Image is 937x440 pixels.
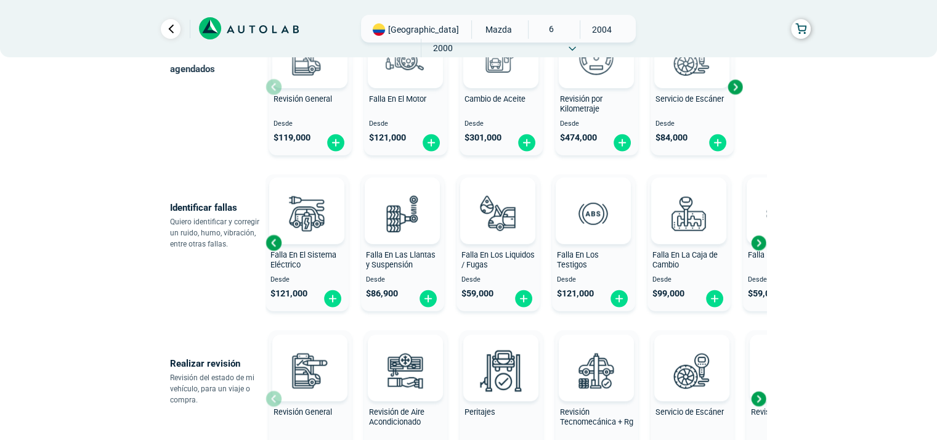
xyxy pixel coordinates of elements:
[652,276,726,284] span: Desde
[560,407,633,427] span: Revisión Tecnomecánica + Rg
[170,355,266,372] p: Realizar revisión
[378,343,432,397] img: aire_acondicionado-v3.svg
[388,23,459,36] span: [GEOGRAPHIC_DATA]
[557,250,599,270] span: Falla En Los Testigos
[421,133,441,152] img: fi_plus-circle2.svg
[651,18,734,155] button: Servicio de Escáner Desde $84,000
[464,94,525,104] span: Cambio de Aceite
[170,216,266,250] p: Quiero identificar y corregir un ruido, humo, vibración, entre otras fallas.
[743,174,826,311] button: Falla En Los Frenos Desde $59,000
[766,180,803,217] img: AD0BCuuxAAAAAElFTkSuQmCC
[280,186,334,240] img: diagnostic_bombilla-v3.svg
[477,20,521,39] span: MAZDA
[369,407,424,427] span: Revisión de Aire Acondicionado
[555,18,638,155] button: Revisión por Kilometraje Desde $474,000
[612,133,632,152] img: fi_plus-circle2.svg
[456,174,540,311] button: Falla En Los Liquidos / Fugas Desde $59,000
[748,250,816,259] span: Falla En Los Frenos
[418,289,438,308] img: fi_plus-circle2.svg
[283,343,337,397] img: revision_general-v3.svg
[364,18,447,155] button: Falla En El Motor Desde $121,000
[757,186,811,240] img: diagnostic_disco-de-freno-v3.svg
[471,186,525,240] img: diagnostic_gota-de-sangre-v3.svg
[560,132,597,143] span: $ 474,000
[461,288,493,299] span: $ 59,000
[269,18,352,155] button: Revisión General Desde $119,000
[665,30,719,84] img: escaner-v3.svg
[760,343,814,397] img: cambio_bateria-v3.svg
[369,132,406,143] span: $ 121,000
[369,120,442,128] span: Desde
[708,133,728,152] img: fi_plus-circle2.svg
[366,288,398,299] span: $ 86,900
[514,289,533,308] img: fi_plus-circle2.svg
[652,288,684,299] span: $ 99,000
[274,94,332,104] span: Revisión General
[529,20,572,38] span: 6
[566,186,620,240] img: diagnostic_diagnostic_abs-v3.svg
[575,180,612,217] img: AD0BCuuxAAAAAElFTkSuQmCC
[557,288,594,299] span: $ 121,000
[670,180,707,217] img: AD0BCuuxAAAAAElFTkSuQmCC
[464,407,495,417] span: Peritajes
[552,174,635,311] button: Falla En Los Testigos Desde $121,000
[266,174,349,311] button: Falla En El Sistema Eléctrico Desde $121,000
[665,343,719,397] img: escaner-v3.svg
[655,407,724,417] span: Servicio de Escáner
[384,180,421,217] img: AD0BCuuxAAAAAElFTkSuQmCC
[662,186,716,240] img: diagnostic_caja-de-cambios-v3.svg
[647,174,731,311] button: Falla En La Caja de Cambio Desde $99,000
[366,276,439,284] span: Desde
[461,250,535,270] span: Falla En Los Liquidos / Fugas
[270,288,307,299] span: $ 121,000
[479,180,516,217] img: AD0BCuuxAAAAAElFTkSuQmCC
[270,250,336,270] span: Falla En El Sistema Eléctrico
[748,276,821,284] span: Desde
[569,343,623,397] img: revision_tecno_mecanica-v3.svg
[361,174,444,311] button: Falla En Las Llantas y Suspensión Desde $86,900
[464,120,538,128] span: Desde
[749,389,768,408] div: Next slide
[264,234,283,252] div: Previous slide
[161,19,181,39] a: Ir al paso anterior
[274,407,332,417] span: Revisión General
[170,199,266,216] p: Identificar fallas
[270,276,344,284] span: Desde
[748,288,780,299] span: $ 59,000
[366,250,436,270] span: Falla En Las Llantas y Suspensión
[557,276,630,284] span: Desde
[474,30,528,84] img: cambio_de_aceite-v3.svg
[170,43,266,78] p: Los servicios más agendados
[460,18,543,155] button: Cambio de Aceite Desde $301,000
[655,120,729,128] span: Desde
[673,337,710,374] img: AD0BCuuxAAAAAElFTkSuQmCC
[569,30,623,84] img: revision_por_kilometraje-v3.svg
[274,132,310,143] span: $ 119,000
[655,132,688,143] span: $ 84,000
[560,120,633,128] span: Desde
[560,94,602,114] span: Revisión por Kilometraje
[369,94,426,104] span: Falla En El Motor
[373,23,385,36] img: Flag of COLOMBIA
[749,234,768,252] div: Next slide
[580,20,624,39] span: 2004
[387,337,424,374] img: AD0BCuuxAAAAAElFTkSuQmCC
[170,372,266,405] p: Revisión del estado de mi vehículo, para un viaje o compra.
[517,133,537,152] img: fi_plus-circle2.svg
[283,30,337,84] img: revision_general-v3.svg
[474,343,528,397] img: peritaje-v3.svg
[461,276,535,284] span: Desde
[464,132,501,143] span: $ 301,000
[274,120,347,128] span: Desde
[751,407,817,417] span: Revisión de Batería
[291,337,328,374] img: AD0BCuuxAAAAAElFTkSuQmCC
[326,133,346,152] img: fi_plus-circle2.svg
[609,289,629,308] img: fi_plus-circle2.svg
[375,186,429,240] img: diagnostic_suspension-v3.svg
[323,289,343,308] img: fi_plus-circle2.svg
[378,30,432,84] img: diagnostic_engine-v3.svg
[482,337,519,374] img: AD0BCuuxAAAAAElFTkSuQmCC
[652,250,718,270] span: Falla En La Caja de Cambio
[705,289,724,308] img: fi_plus-circle2.svg
[655,94,724,104] span: Servicio de Escáner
